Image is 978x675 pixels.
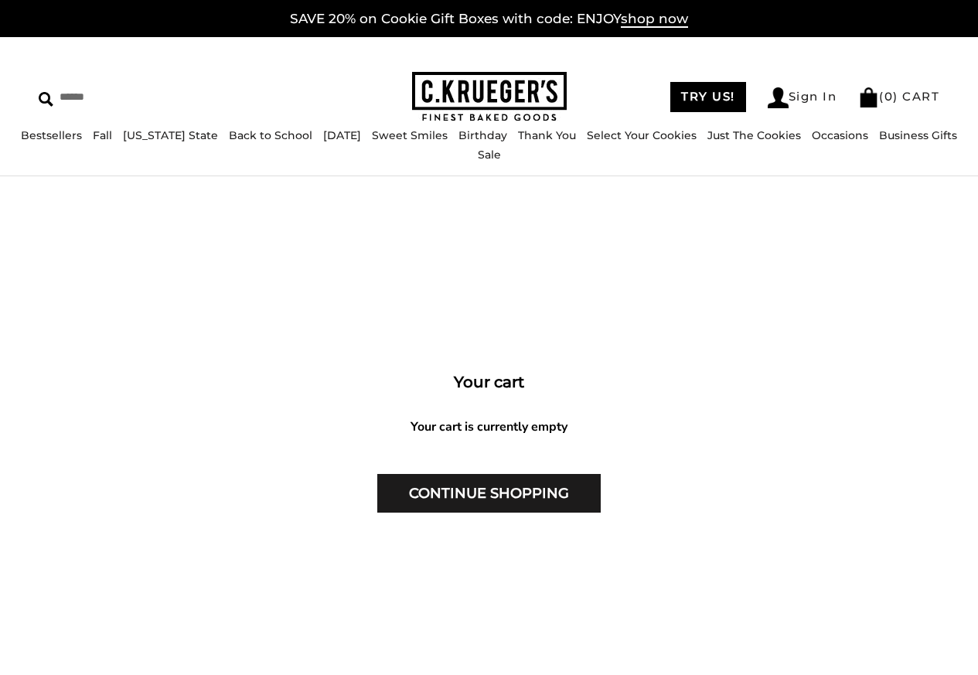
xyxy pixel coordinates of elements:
[884,89,894,104] span: 0
[412,72,567,122] img: C.KRUEGER'S
[39,92,53,107] img: Search
[229,128,312,142] a: Back to School
[377,474,601,513] a: CONTINUE SHOPPING
[21,128,82,142] a: Bestsellers
[323,128,361,142] a: [DATE]
[15,418,963,435] div: Your cart is currently empty
[858,89,939,104] a: (0) CART
[812,128,868,142] a: Occasions
[670,82,746,112] a: TRY US!
[458,128,507,142] a: Birthday
[15,370,963,395] h1: Your cart
[123,128,218,142] a: [US_STATE] State
[290,11,688,28] a: SAVE 20% on Cookie Gift Boxes with code: ENJOYshop now
[372,128,448,142] a: Sweet Smiles
[39,85,245,109] input: Search
[478,148,501,162] a: Sale
[707,128,801,142] a: Just The Cookies
[768,87,837,108] a: Sign In
[621,11,688,28] span: shop now
[518,128,576,142] a: Thank You
[879,128,957,142] a: Business Gifts
[93,128,112,142] a: Fall
[587,128,697,142] a: Select Your Cookies
[768,87,789,108] img: Account
[858,87,879,107] img: Bag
